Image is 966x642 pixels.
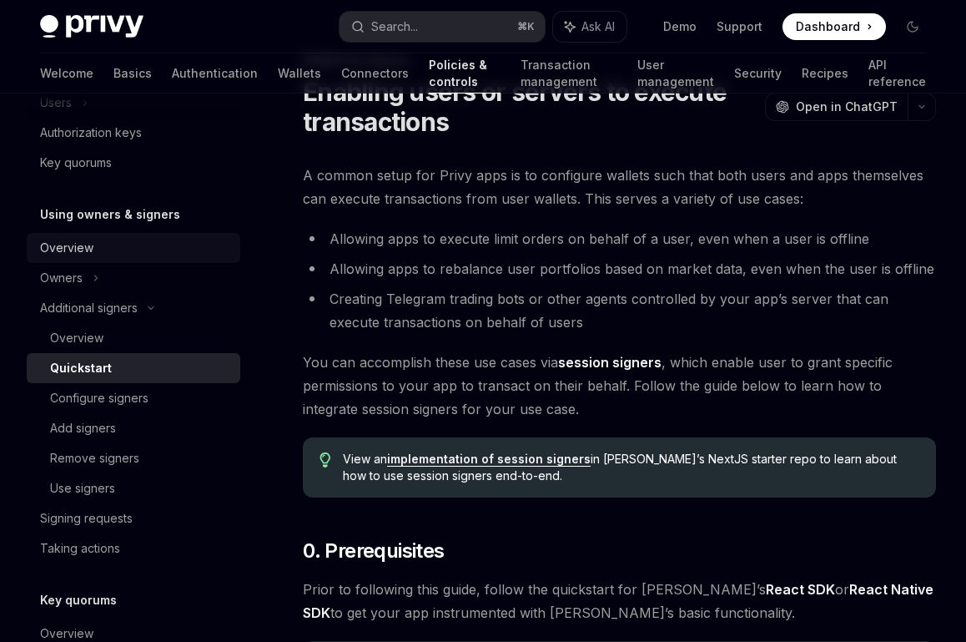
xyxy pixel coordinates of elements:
h1: Enabling users or servers to execute transactions [303,77,758,137]
a: Demo [663,18,697,35]
div: Signing requests [40,508,133,528]
a: Add signers [27,413,240,443]
h5: Using owners & signers [40,205,180,225]
div: Search... [371,17,418,37]
li: Allowing apps to execute limit orders on behalf of a user, even when a user is offline [303,227,936,250]
button: Ask AI [553,12,626,42]
a: Authorization keys [27,118,240,148]
div: Overview [40,238,93,258]
div: Overview [50,328,103,348]
a: Configure signers [27,383,240,413]
a: User management [637,53,714,94]
li: Allowing apps to rebalance user portfolios based on market data, even when the user is offline [303,257,936,281]
a: Key quorums [27,148,240,178]
button: Open in ChatGPT [765,93,908,121]
a: Quickstart [27,353,240,383]
a: Use signers [27,473,240,503]
img: dark logo [40,15,143,38]
a: implementation of session signers [387,452,591,467]
div: Additional signers [40,298,138,318]
a: Taking actions [27,533,240,564]
span: ⌘ K [517,20,535,33]
li: Creating Telegram trading bots or other agents controlled by your app’s server that can execute t... [303,287,936,334]
a: Wallets [278,53,321,94]
span: View an in [PERSON_NAME]’s NextJS starter repo to learn about how to use session signers end-to-end. [343,451,919,484]
a: Basics [113,53,152,94]
a: session signers [558,354,662,372]
a: Dashboard [782,13,886,40]
div: Add signers [50,418,116,438]
a: Connectors [341,53,409,94]
a: React SDK [766,581,835,599]
a: Transaction management [521,53,617,94]
span: A common setup for Privy apps is to configure wallets such that both users and apps themselves ca... [303,164,936,210]
div: Quickstart [50,358,112,378]
a: Signing requests [27,503,240,533]
div: Configure signers [50,388,148,408]
a: Authentication [172,53,258,94]
div: Use signers [50,478,115,498]
span: Open in ChatGPT [796,99,898,115]
button: Search...⌘K [340,12,544,42]
a: Policies & controls [429,53,501,94]
h5: Key quorums [40,590,117,610]
span: Dashboard [796,18,860,35]
div: Taking actions [40,538,120,559]
a: Recipes [802,53,848,94]
div: Owners [40,268,83,288]
a: Security [734,53,782,94]
div: Remove signers [50,448,139,468]
div: Key quorums [40,153,112,173]
a: Support [717,18,762,35]
div: Authorization keys [40,123,142,143]
span: Ask AI [581,18,615,35]
a: Overview [27,323,240,353]
span: 0. Prerequisites [303,538,444,564]
button: Toggle dark mode [899,13,926,40]
a: API reference [868,53,926,94]
a: Welcome [40,53,93,94]
span: You can accomplish these use cases via , which enable user to grant specific permissions to your ... [303,351,936,421]
span: Prior to following this guide, follow the quickstart for [PERSON_NAME]’s or to get your app instr... [303,578,936,624]
a: Remove signers [27,443,240,473]
a: Overview [27,233,240,263]
svg: Tip [319,452,331,468]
